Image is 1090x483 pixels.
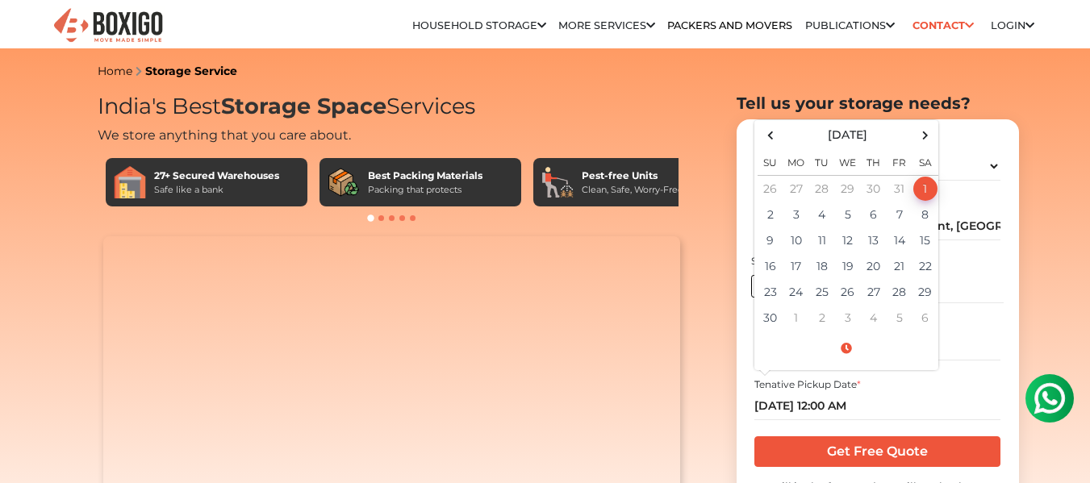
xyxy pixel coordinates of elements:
a: Household Storage [412,19,546,31]
img: Boxigo [52,6,165,46]
div: Service Lift Available? [751,254,862,269]
div: Packing that protects [368,183,482,197]
img: whatsapp-icon.svg [16,16,48,48]
th: Select Month [783,123,913,147]
a: Select Time [758,341,935,356]
div: Safe like a bank [154,183,279,197]
div: Pest-free Units [582,169,683,183]
div: Tenative Pickup Date [754,377,1000,392]
th: Su [758,147,783,176]
th: We [835,147,861,176]
h2: Tell us your storage needs? [737,94,1019,113]
div: Best Packing Materials [368,169,482,183]
a: Contact [907,13,979,38]
div: Clean, Safe, Worry-Free [582,183,683,197]
a: Publications [805,19,895,31]
th: Tu [809,147,835,176]
img: Pest-free Units [541,166,574,198]
span: Next Month [914,124,936,146]
span: We store anything that you care about. [98,127,351,143]
th: Th [861,147,887,176]
a: Packers and Movers [667,19,792,31]
span: Previous Month [759,124,781,146]
a: Storage Service [145,64,237,78]
a: Login [991,19,1034,31]
a: More services [558,19,655,31]
input: Ex: 4 [892,275,1003,303]
img: 27+ Secured Warehouses [114,166,146,198]
th: Mo [783,147,809,176]
a: Home [98,64,132,78]
span: Storage Space [221,93,386,119]
h1: India's Best Services [98,94,687,120]
input: Get Free Quote [754,436,1000,467]
th: Sa [913,147,938,176]
label: Yes [751,275,788,298]
div: Floor No [892,254,1003,269]
input: Pickup date [754,392,1000,420]
th: Fr [887,147,913,176]
div: 27+ Secured Warehouses [154,169,279,183]
img: Best Packing Materials [328,166,360,198]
